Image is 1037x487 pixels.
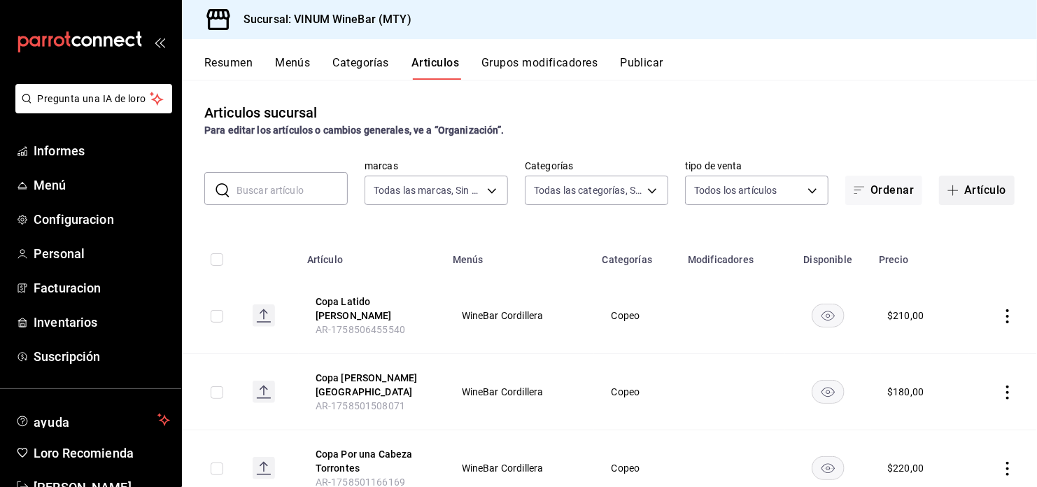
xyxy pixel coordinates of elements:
[887,309,924,323] div: $ 210,00
[333,56,390,80] button: Categorías
[462,311,577,320] span: WineBar Cordillera
[594,233,680,278] th: Categorías
[411,56,459,80] button: Articulos
[154,36,165,48] button: open_drawer_menu
[870,233,968,278] th: Precio
[204,125,505,136] strong: Para editar los artículos o cambios generales, ve a “Organización”.
[845,176,922,205] button: Ordenar
[365,162,508,171] label: marcas
[34,347,170,366] span: Suscripción
[1001,386,1015,400] button: actions
[316,371,428,399] button: edit-product-location
[887,461,924,475] div: $ 220,00
[612,311,663,320] span: Copeo
[10,101,172,116] a: Pregunta una IA de loro
[785,233,870,278] th: Disponible
[34,444,170,463] span: Loro Recomienda
[685,162,828,171] label: tipo de venta
[316,324,405,335] span: AR-1758506455540
[612,463,663,473] span: Copeo
[812,304,845,327] button: availability-product
[481,56,598,80] button: Grupos modificadores
[679,233,785,278] th: Modificadores
[34,210,170,229] span: Configuracion
[939,176,1015,205] button: Artículo
[525,162,668,171] label: Categorías
[1001,309,1015,323] button: actions
[204,56,1037,80] div: navigation tabs
[232,11,411,28] h3: Sucursal: VINUM WineBar (MTY)
[34,176,170,195] span: Menú
[694,183,777,197] span: Todos los artículos
[812,380,845,404] button: availability-product
[275,56,310,80] button: Menús
[462,387,577,397] span: WineBar Cordillera
[1001,462,1015,476] button: actions
[316,447,428,475] button: edit-product-location
[15,84,172,113] button: Pregunta una IA de loro
[34,313,170,332] span: Inventarios
[620,56,663,80] button: Publicar
[374,183,482,197] span: Todas las marcas, Sin marca
[462,463,577,473] span: WineBar Cordillera
[204,56,253,80] button: Resumen
[237,176,348,204] input: Buscar artículo
[34,141,170,160] span: Informes
[812,456,845,480] button: availability-product
[34,278,170,297] span: Facturacion
[316,295,428,323] button: edit-product-location
[204,102,317,123] div: Articulos sucursal
[444,233,594,278] th: Menús
[534,183,642,197] span: Todas las categorías, Sin categorías
[299,233,444,278] th: Artículo
[316,400,405,411] span: AR-1758501508071
[38,92,150,106] span: Pregunta una IA de loro
[887,385,924,399] div: $ 180,00
[34,244,170,263] span: Personal
[612,387,663,397] span: Copeo
[34,411,152,428] span: ayuda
